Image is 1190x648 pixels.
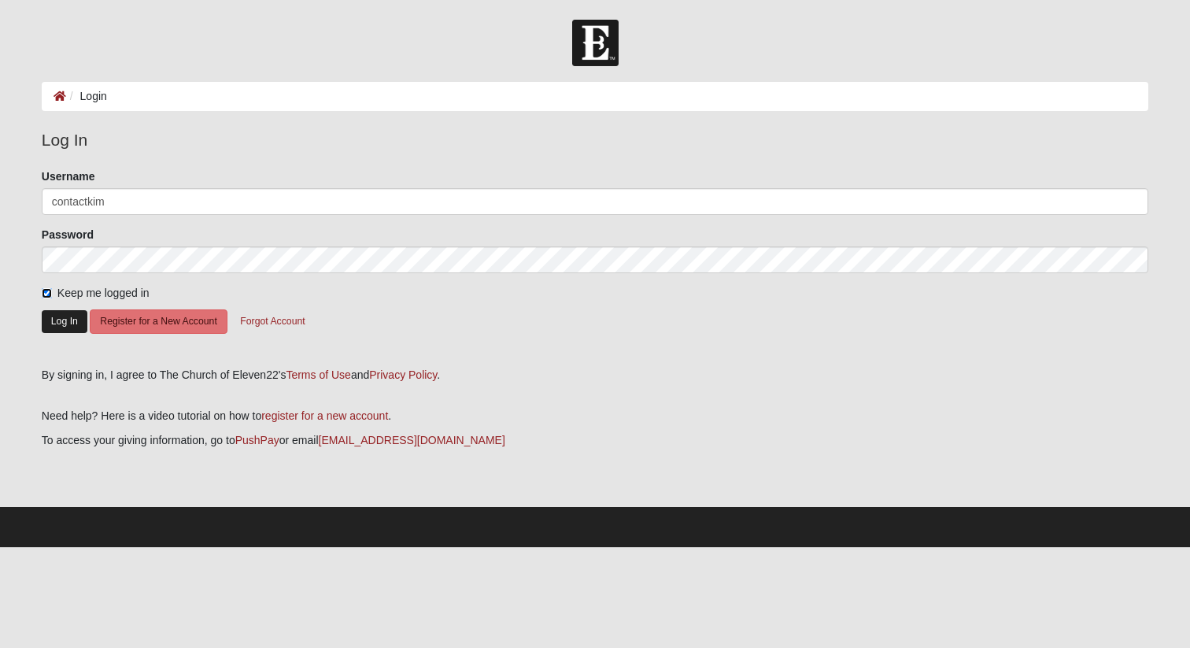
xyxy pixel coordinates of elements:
a: register for a new account [261,409,388,422]
div: By signing in, I agree to The Church of Eleven22's and . [42,367,1148,383]
input: Keep me logged in [42,288,52,298]
li: Login [66,88,107,105]
a: PushPay [235,434,279,446]
p: Need help? Here is a video tutorial on how to . [42,408,1148,424]
label: Username [42,168,95,184]
button: Register for a New Account [90,309,227,334]
img: Church of Eleven22 Logo [572,20,619,66]
a: Terms of Use [286,368,350,381]
button: Forgot Account [230,309,315,334]
button: Log In [42,310,87,333]
legend: Log In [42,128,1148,153]
p: To access your giving information, go to or email [42,432,1148,449]
span: Keep me logged in [57,287,150,299]
label: Password [42,227,94,243]
a: [EMAIL_ADDRESS][DOMAIN_NAME] [319,434,505,446]
a: Privacy Policy [369,368,437,381]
